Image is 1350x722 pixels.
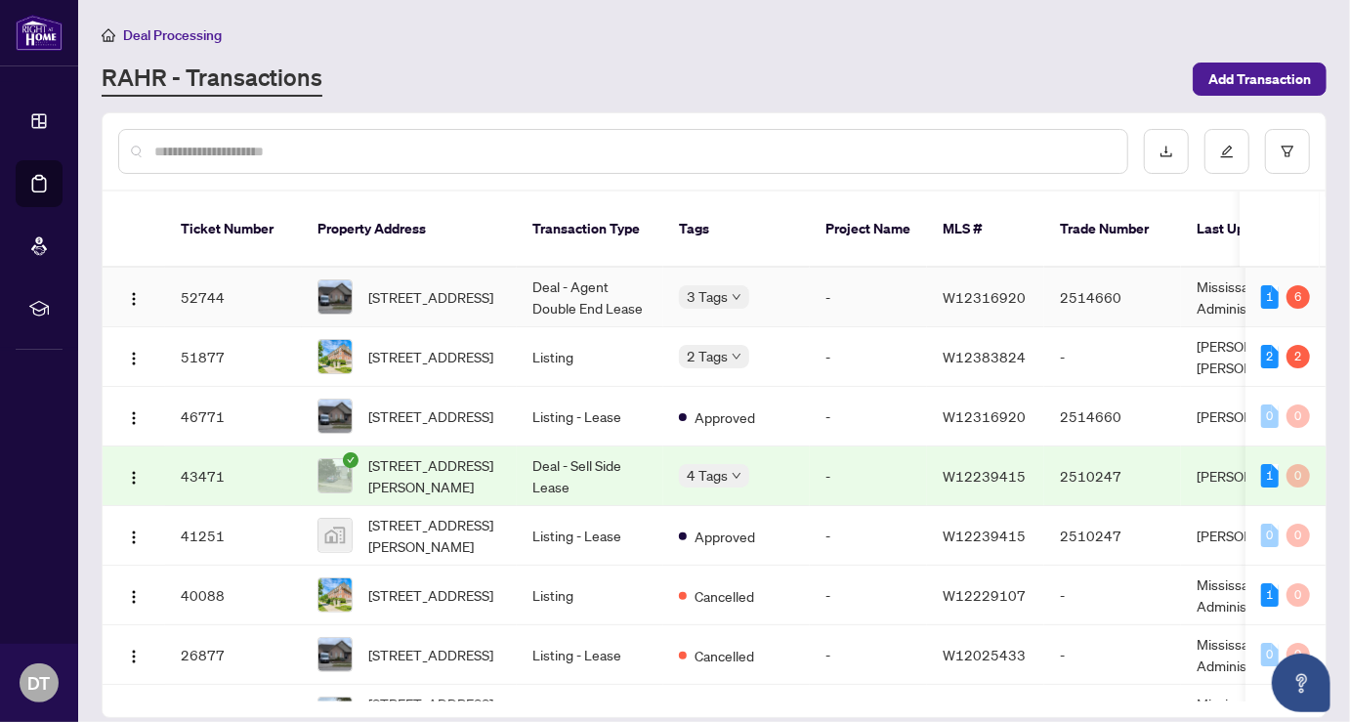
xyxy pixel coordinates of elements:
button: download [1144,129,1189,174]
td: 51877 [165,327,302,387]
span: 3 Tags [687,285,728,308]
td: 52744 [165,268,302,327]
img: Logo [126,589,142,605]
span: [STREET_ADDRESS] [368,584,493,606]
span: W12239415 [943,527,1026,544]
span: [STREET_ADDRESS] [368,286,493,308]
td: Mississauga Administrator [1181,268,1328,327]
div: 6 [1287,285,1310,309]
button: Logo [118,520,149,551]
button: filter [1265,129,1310,174]
span: W12316920 [943,288,1026,306]
td: - [810,506,927,566]
img: Logo [126,530,142,545]
td: Listing [517,566,663,625]
div: 2 [1261,345,1279,368]
div: 0 [1287,643,1310,666]
th: Property Address [302,191,517,268]
img: thumbnail-img [318,519,352,552]
button: Logo [118,460,149,491]
div: 0 [1287,583,1310,607]
img: Logo [126,410,142,426]
img: thumbnail-img [318,578,352,612]
img: thumbnail-img [318,280,352,314]
td: 46771 [165,387,302,446]
span: 2 Tags [687,345,728,367]
th: Transaction Type [517,191,663,268]
img: thumbnail-img [318,400,352,433]
td: - [810,327,927,387]
img: thumbnail-img [318,459,352,492]
a: RAHR - Transactions [102,62,322,97]
td: - [810,446,927,506]
button: edit [1204,129,1249,174]
div: 1 [1261,583,1279,607]
div: 0 [1261,404,1279,428]
th: Tags [663,191,810,268]
span: Deal Processing [123,26,222,44]
span: W12239415 [943,467,1026,485]
td: - [810,268,927,327]
img: Logo [126,291,142,307]
td: - [810,566,927,625]
div: 0 [1261,643,1279,666]
span: filter [1281,145,1294,158]
th: Trade Number [1044,191,1181,268]
span: down [732,352,741,361]
div: 1 [1261,285,1279,309]
td: Listing - Lease [517,387,663,446]
td: 40088 [165,566,302,625]
span: [STREET_ADDRESS] [368,405,493,427]
span: DT [28,669,51,697]
button: Logo [118,579,149,611]
td: [PERSON_NAME] [PERSON_NAME] [1181,327,1328,387]
td: 2510247 [1044,506,1181,566]
div: 0 [1287,464,1310,488]
td: 41251 [165,506,302,566]
span: [STREET_ADDRESS] [368,644,493,665]
td: Listing [517,327,663,387]
span: 4 Tags [687,464,728,487]
img: thumbnail-img [318,638,352,671]
td: [PERSON_NAME] [1181,387,1328,446]
td: Mississauga Administrator [1181,566,1328,625]
span: W12025433 [943,646,1026,663]
button: Logo [118,401,149,432]
button: Open asap [1272,654,1330,712]
img: thumbnail-img [318,340,352,373]
div: 2 [1287,345,1310,368]
span: edit [1220,145,1234,158]
td: - [1044,566,1181,625]
span: [STREET_ADDRESS][PERSON_NAME] [368,454,501,497]
img: Logo [126,351,142,366]
img: Logo [126,649,142,664]
button: Logo [118,281,149,313]
td: 2510247 [1044,446,1181,506]
span: W12229107 [943,586,1026,604]
th: Project Name [810,191,927,268]
td: Listing - Lease [517,625,663,685]
td: 26877 [165,625,302,685]
button: Logo [118,639,149,670]
td: 2514660 [1044,268,1181,327]
span: [STREET_ADDRESS][PERSON_NAME] [368,514,501,557]
span: home [102,28,115,42]
span: down [732,471,741,481]
td: - [810,387,927,446]
span: W12316920 [943,407,1026,425]
td: - [810,625,927,685]
span: Approved [695,406,755,428]
span: Cancelled [695,645,754,666]
span: down [732,292,741,302]
span: Add Transaction [1208,64,1311,95]
td: 43471 [165,446,302,506]
td: [PERSON_NAME] [1181,506,1328,566]
span: Cancelled [695,585,754,607]
td: Listing - Lease [517,506,663,566]
td: Deal - Agent Double End Lease [517,268,663,327]
button: Logo [118,341,149,372]
span: download [1160,145,1173,158]
th: MLS # [927,191,1044,268]
div: 1 [1261,464,1279,488]
span: check-circle [343,452,359,468]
